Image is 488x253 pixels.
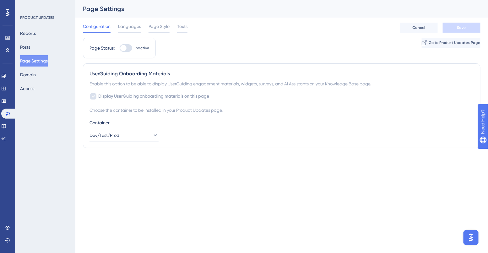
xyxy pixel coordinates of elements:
[413,25,426,30] span: Cancel
[20,15,54,20] div: PRODUCT UPDATES
[457,25,466,30] span: Save
[83,23,111,30] span: Configuration
[20,69,36,80] button: Domain
[422,38,480,48] button: Go to Product Updates Page
[89,70,474,78] div: UserGuiding Onboarding Materials
[20,83,34,94] button: Access
[89,80,474,88] div: Enable this option to be able to display UserGuiding engagement materials, widgets, surveys, and ...
[20,41,30,53] button: Posts
[400,23,438,33] button: Cancel
[20,55,48,67] button: Page Settings
[177,23,187,30] span: Texts
[462,228,480,247] iframe: UserGuiding AI Assistant Launcher
[429,40,480,45] span: Go to Product Updates Page
[20,28,36,39] button: Reports
[118,23,141,30] span: Languages
[98,93,209,100] span: Display UserGuiding onboarding materials on this page
[15,2,39,9] span: Need Help?
[89,132,119,139] span: Dev/Test/Prod
[83,4,465,13] div: Page Settings
[135,46,149,51] span: Inactive
[149,23,170,30] span: Page Style
[89,106,474,114] div: Choose the container to be installed in your Product Updates page.
[89,44,115,52] div: Page Status:
[89,129,159,142] button: Dev/Test/Prod
[443,23,480,33] button: Save
[89,119,474,127] div: Container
